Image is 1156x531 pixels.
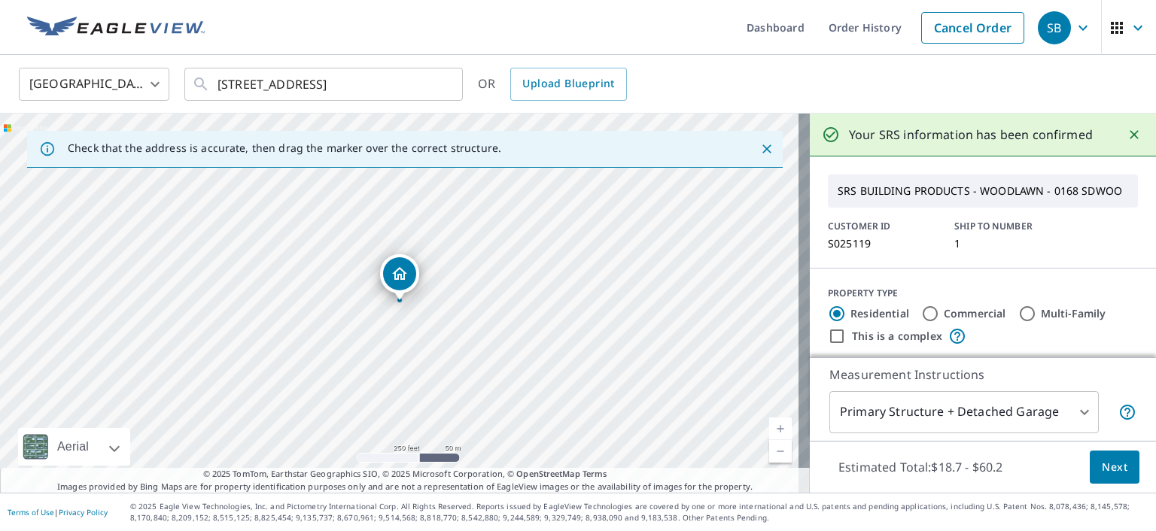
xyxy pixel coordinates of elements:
[8,508,108,517] p: |
[130,501,1148,523] p: © 2025 Eagle View Technologies, Inc. and Pictometry International Corp. All Rights Reserved. Repo...
[19,63,169,105] div: [GEOGRAPHIC_DATA]
[27,17,205,39] img: EV Logo
[954,220,1063,233] p: SHIP TO NUMBER
[18,428,130,466] div: Aerial
[510,68,626,101] a: Upload Blueprint
[478,68,627,101] div: OR
[921,12,1024,44] a: Cancel Order
[203,468,607,481] span: © 2025 TomTom, Earthstar Geographics SIO, © 2025 Microsoft Corporation, ©
[59,507,108,517] a: Privacy Policy
[1041,306,1106,321] label: Multi-Family
[757,139,777,159] button: Close
[522,74,614,93] span: Upload Blueprint
[769,417,792,440] a: Current Level 17, Zoom In
[769,440,792,463] a: Current Level 17, Zoom Out
[829,366,1136,384] p: Measurement Instructions
[828,220,936,233] p: CUSTOMER ID
[944,306,1006,321] label: Commercial
[583,468,607,479] a: Terms
[826,451,1015,484] p: Estimated Total: $18.7 - $60.2
[954,238,1063,250] p: 1
[53,428,93,466] div: Aerial
[1090,451,1139,484] button: Next
[850,306,909,321] label: Residential
[828,238,936,250] p: S025119
[1124,125,1144,144] button: Close
[68,141,501,155] p: Check that the address is accurate, then drag the marker over the correct structure.
[829,391,1099,433] div: Primary Structure + Detached Garage
[1102,458,1127,477] span: Next
[516,468,580,479] a: OpenStreetMap
[8,507,54,517] a: Terms of Use
[852,329,942,344] label: This is a complex
[832,178,1134,204] p: SRS BUILDING PRODUCTS - WOODLAWN - 0168 SDWOO
[218,63,432,105] input: Search by address or latitude-longitude
[849,126,1093,144] p: Your SRS information has been confirmed
[828,287,1138,300] div: PROPERTY TYPE
[1038,11,1071,44] div: SB
[380,254,419,301] div: Dropped pin, building 1, Residential property, 13900 Barrington Ln Upper Marlboro, MD 20772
